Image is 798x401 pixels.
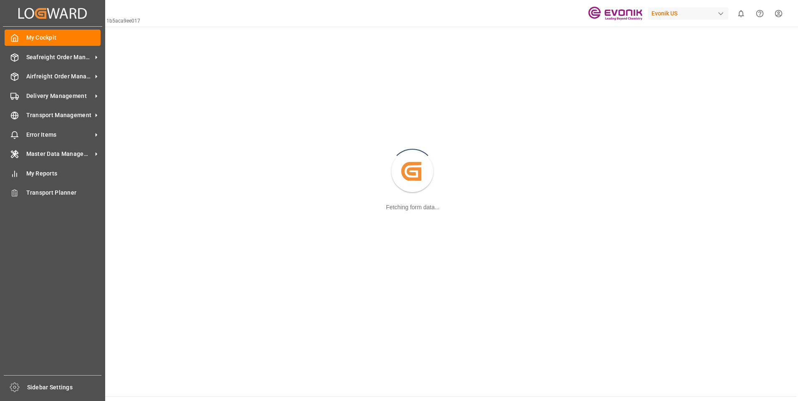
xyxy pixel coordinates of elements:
a: My Cockpit [5,30,101,46]
span: My Cockpit [26,33,101,42]
div: Fetching form data... [386,203,439,212]
span: Sidebar Settings [27,383,102,392]
img: Evonik-brand-mark-Deep-Purple-RGB.jpeg_1700498283.jpeg [588,6,642,21]
button: Help Center [750,4,769,23]
a: My Reports [5,165,101,181]
span: Master Data Management [26,150,92,158]
div: Evonik US [648,8,728,20]
button: Evonik US [648,5,732,21]
span: Error Items [26,130,92,139]
span: Delivery Management [26,92,92,100]
button: show 0 new notifications [732,4,750,23]
span: Transport Management [26,111,92,120]
a: Transport Planner [5,185,101,201]
span: My Reports [26,169,101,178]
span: Seafreight Order Management [26,53,92,62]
span: Airfreight Order Management [26,72,92,81]
span: Transport Planner [26,188,101,197]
